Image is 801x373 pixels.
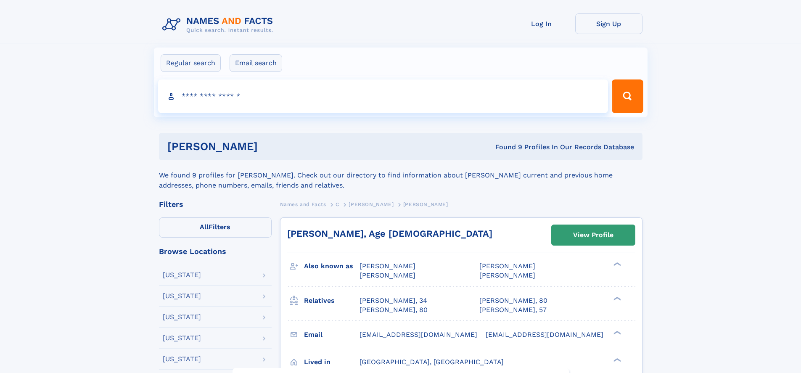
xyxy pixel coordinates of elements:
[230,54,282,72] label: Email search
[159,13,280,36] img: Logo Names and Facts
[376,143,634,152] div: Found 9 Profiles In Our Records Database
[159,201,272,208] div: Filters
[360,262,415,270] span: [PERSON_NAME]
[159,160,642,190] div: We found 9 profiles for [PERSON_NAME]. Check out our directory to find information about [PERSON_...
[575,13,642,34] a: Sign Up
[163,335,201,341] div: [US_STATE]
[360,331,477,339] span: [EMAIL_ADDRESS][DOMAIN_NAME]
[479,296,547,305] a: [PERSON_NAME], 80
[158,79,608,113] input: search input
[360,271,415,279] span: [PERSON_NAME]
[479,271,535,279] span: [PERSON_NAME]
[163,314,201,320] div: [US_STATE]
[611,262,621,267] div: ❯
[163,293,201,299] div: [US_STATE]
[360,296,427,305] a: [PERSON_NAME], 34
[479,262,535,270] span: [PERSON_NAME]
[159,248,272,255] div: Browse Locations
[552,225,635,245] a: View Profile
[287,228,492,239] a: [PERSON_NAME], Age [DEMOGRAPHIC_DATA]
[508,13,575,34] a: Log In
[360,358,504,366] span: [GEOGRAPHIC_DATA], [GEOGRAPHIC_DATA]
[611,296,621,301] div: ❯
[479,305,547,315] a: [PERSON_NAME], 57
[403,201,448,207] span: [PERSON_NAME]
[304,294,360,308] h3: Relatives
[304,259,360,273] h3: Also known as
[280,199,326,209] a: Names and Facts
[304,355,360,369] h3: Lived in
[611,330,621,335] div: ❯
[163,272,201,278] div: [US_STATE]
[163,356,201,362] div: [US_STATE]
[161,54,221,72] label: Regular search
[611,357,621,362] div: ❯
[304,328,360,342] h3: Email
[486,331,603,339] span: [EMAIL_ADDRESS][DOMAIN_NAME]
[200,223,209,231] span: All
[167,141,377,152] h1: [PERSON_NAME]
[360,305,428,315] a: [PERSON_NAME], 80
[336,201,339,207] span: C
[349,201,394,207] span: [PERSON_NAME]
[573,225,613,245] div: View Profile
[612,79,643,113] button: Search Button
[336,199,339,209] a: C
[159,217,272,238] label: Filters
[349,199,394,209] a: [PERSON_NAME]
